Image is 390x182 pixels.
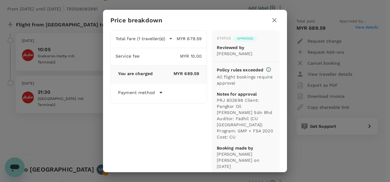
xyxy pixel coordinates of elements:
[153,70,199,77] p: MYR 689.59
[217,44,275,51] p: Reviewed by
[217,97,275,140] p: PRJ 802698 Client: Pangkor Oil [PERSON_NAME] Sdn Bhd Auditor: Fadhil (CU [GEOGRAPHIC_DATA]) Progr...
[217,151,275,169] p: [PERSON_NAME] [PERSON_NAME] on [DATE]
[110,15,162,25] h6: Price breakdown
[217,36,231,42] div: Status
[140,53,202,59] p: MYR 10.00
[116,36,165,42] p: Total fare (1 traveller(s))
[233,36,257,41] span: Approved
[217,67,263,73] p: Policy rules exceeded
[217,91,275,97] p: Notes for approval
[217,145,275,151] p: Booking made by
[116,36,173,42] button: Total fare (1 traveller(s))
[118,70,153,77] p: You are charged
[116,53,140,59] p: Service fee
[217,74,275,86] p: All flight bookings require approval
[217,51,275,57] p: [PERSON_NAME]
[173,36,202,42] p: MYR 679.59
[118,89,155,96] p: Payment method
